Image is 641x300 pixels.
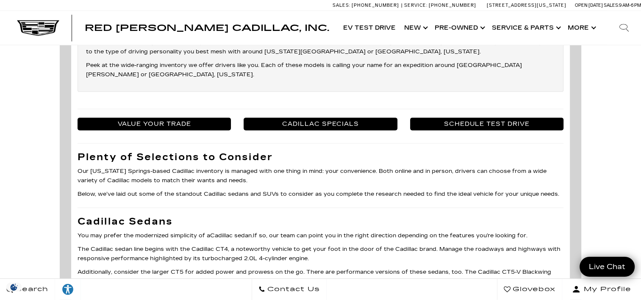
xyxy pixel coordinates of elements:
button: More [563,11,599,45]
span: Red [PERSON_NAME] Cadillac, Inc. [85,23,329,33]
a: Cadillac Specials [244,118,397,131]
p: You may prefer the modernized simplicity of a If so, our team can point you in the right directio... [78,231,563,240]
strong: Cadillac Sedans [78,216,173,227]
span: Live Chat [585,262,630,272]
a: Sales: [PHONE_NUMBER] [333,3,401,8]
a: Cadillac vehicles for sale [297,39,369,46]
span: [PHONE_NUMBER] [429,3,476,8]
div: Explore your accessibility options [55,283,80,296]
button: Open user profile menu [562,279,641,300]
span: Open [DATE] [575,3,603,8]
p: Peek at the wide-ranging inventory we offer drivers like you. Each of these models is calling you... [86,61,555,79]
p: Additionally, consider the larger CT5 for added power and prowess on the go. There are performanc... [78,267,563,295]
a: Red [PERSON_NAME] Cadillac, Inc. [85,24,329,32]
a: Glovebox [497,279,562,300]
a: Schedule Test Drive [410,118,563,131]
a: EV Test Drive [339,11,400,45]
span: Search [13,283,48,295]
span: My Profile [580,283,631,295]
p: The Cadillac sedan line begins with the Cadillac CT4, a noteworthy vehicle to get your foot in th... [78,244,563,263]
a: Pre-Owned [430,11,488,45]
a: Contact Us [252,279,327,300]
a: Cadillac sedan. [210,232,253,239]
span: Sales: [333,3,350,8]
a: Live Chat [580,257,635,277]
a: Explore your accessibility options [55,279,81,300]
a: [STREET_ADDRESS][US_STATE] [487,3,566,8]
span: [PHONE_NUMBER] [352,3,399,8]
a: Service: [PHONE_NUMBER] [401,3,478,8]
img: Cadillac Dark Logo with Cadillac White Text [17,20,59,36]
span: Sales: [604,3,619,8]
div: Privacy Settings [4,283,24,292]
span: Service: [404,3,427,8]
strong: Plenty of Selections to Consider [78,151,273,163]
p: Our [US_STATE] Springs-based Cadillac inventory is managed with one thing in mind: your convenien... [78,167,563,185]
a: Service & Parts [488,11,563,45]
span: 9 AM-6 PM [619,3,641,8]
a: Value Your Trade [78,118,231,131]
div: Fashion isn’t limited to just the clothes you wear. In fact, each of our new at Red [PERSON_NAME]... [78,29,563,92]
span: Glovebox [511,283,555,295]
span: Contact Us [265,283,320,295]
div: Search [607,11,641,45]
p: Below, we’ve laid out some of the standout Cadillac sedans and SUVs to consider as you complete t... [78,189,563,199]
a: New [400,11,430,45]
